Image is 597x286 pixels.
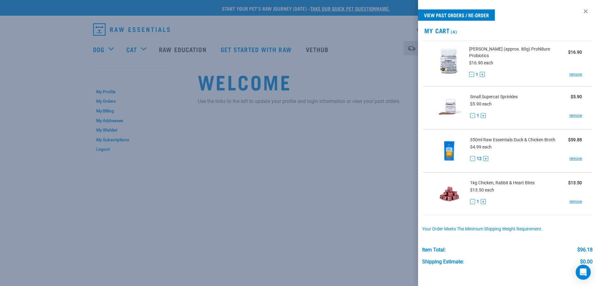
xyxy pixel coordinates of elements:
[568,50,582,55] strong: $16.90
[480,72,485,77] button: +
[568,137,582,142] strong: $59.88
[469,46,568,59] span: [PERSON_NAME] (approx. 80g) ProN8ure Probiotics
[422,259,464,265] div: Shipping Estimate:
[433,92,465,124] img: Supercat Sprinkles
[422,227,593,232] div: Your order meets the minimum shipping weight requirement.
[470,199,475,204] button: -
[418,9,495,21] a: View past orders / re-order
[469,60,493,65] span: $16.90 each
[477,112,479,119] span: 1
[450,30,457,33] span: (4)
[483,156,488,161] button: +
[568,180,582,185] strong: $13.50
[470,113,475,118] button: -
[476,71,478,78] span: 1
[569,199,582,204] a: remove
[569,72,582,77] a: remove
[481,199,486,204] button: +
[580,259,593,265] div: $0.00
[470,156,475,161] button: -
[470,180,535,186] span: 1kg Chicken, Rabbit & Heart Bites
[469,72,474,77] button: -
[577,247,593,253] div: $96.18
[422,247,446,253] div: Item Total:
[470,137,555,143] span: 350ml Raw Essentials Duck & Chicken Broth
[571,94,582,99] strong: $5.90
[481,113,486,118] button: +
[470,94,518,100] span: Small Supercat Sprinkles
[569,113,582,118] a: remove
[433,46,465,78] img: ProN8ure Probiotics
[569,156,582,161] a: remove
[576,265,591,280] div: Open Intercom Messenger
[470,101,492,106] span: $5.90 each
[470,144,492,149] span: $4.99 each
[470,187,494,192] span: $13.50 each
[433,135,465,167] img: Raw Essentials Duck & Chicken Broth
[433,178,465,210] img: Chicken, Rabbit & Heart Bites
[477,155,482,162] span: 12
[477,198,479,205] span: 1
